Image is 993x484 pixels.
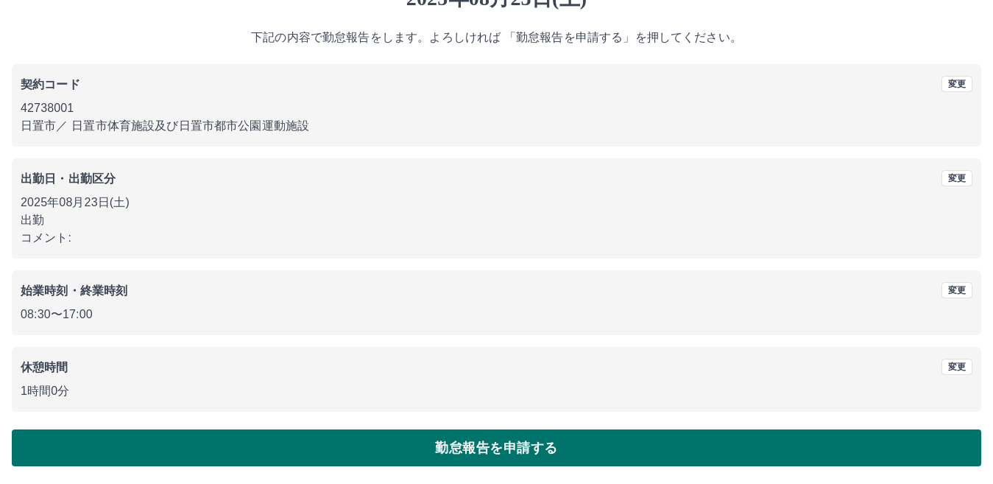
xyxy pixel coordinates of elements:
[941,76,972,92] button: 変更
[941,170,972,186] button: 変更
[21,306,972,323] p: 08:30 〜 17:00
[941,282,972,298] button: 変更
[21,78,80,91] b: 契約コード
[941,359,972,375] button: 変更
[12,29,981,46] p: 下記の内容で勤怠報告をします。よろしければ 「勤怠報告を申請する」を押してください。
[21,229,972,247] p: コメント:
[21,382,972,400] p: 1時間0分
[21,211,972,229] p: 出勤
[21,284,127,297] b: 始業時刻・終業時刻
[21,99,972,117] p: 42738001
[12,429,981,466] button: 勤怠報告を申請する
[21,194,972,211] p: 2025年08月23日(土)
[21,117,972,135] p: 日置市 ／ 日置市体育施設及び日置市都市公園運動施設
[21,361,68,373] b: 休憩時間
[21,172,116,185] b: 出勤日・出勤区分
